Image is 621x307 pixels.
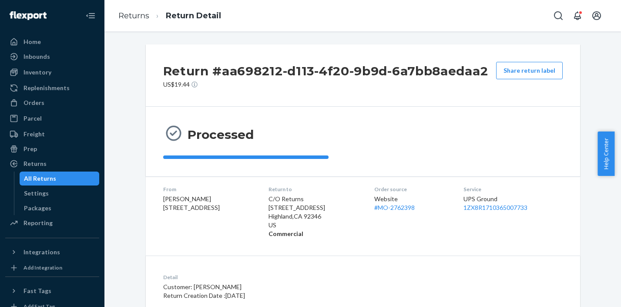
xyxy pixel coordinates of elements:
div: Returns [23,159,47,168]
div: Inventory [23,68,51,77]
a: Packages [20,201,100,215]
p: US [269,221,360,229]
button: Fast Tags [5,284,99,298]
button: Share return label [496,62,563,79]
p: Return Creation Date : [DATE] [163,291,404,300]
a: Home [5,35,99,49]
a: Parcel [5,111,99,125]
a: Settings [20,186,100,200]
div: All Returns [24,174,56,183]
p: Highland , CA 92346 [269,212,360,221]
span: UPS Ground [463,195,497,202]
a: Reporting [5,216,99,230]
h3: Processed [188,127,254,142]
ol: breadcrumbs [111,3,228,29]
a: Orders [5,96,99,110]
div: Add Integration [23,264,62,271]
a: Replenishments [5,81,99,95]
a: Add Integration [5,263,99,273]
p: [STREET_ADDRESS] [269,203,360,212]
a: 1ZX8R1710365007733 [463,204,527,211]
span: [PERSON_NAME] [STREET_ADDRESS] [163,195,220,211]
a: Returns [5,157,99,171]
div: Parcel [23,114,42,123]
a: Returns [118,11,149,20]
div: Reporting [23,219,53,227]
strong: Commercial [269,230,303,237]
button: Integrations [5,245,99,259]
div: Packages [24,204,51,213]
div: Orders [23,98,44,107]
dt: Service [463,186,563,193]
p: Customer: [PERSON_NAME] [163,283,404,291]
dt: Detail [163,273,404,281]
div: Settings [24,189,49,198]
button: Close Navigation [82,7,99,24]
button: Open account menu [588,7,605,24]
img: Flexport logo [10,11,47,20]
a: Prep [5,142,99,156]
div: Website [374,195,450,212]
iframe: Opens a widget where you can chat to one of our agents [564,281,612,303]
a: Inventory [5,65,99,79]
button: Open notifications [569,7,586,24]
dt: Return to [269,186,360,193]
p: C/O Returns [269,195,360,203]
a: All Returns [20,172,100,186]
div: Home [23,37,41,46]
div: Fast Tags [23,287,51,295]
div: Inbounds [23,52,50,61]
dt: From [163,186,255,193]
p: US$19.44 [163,80,488,89]
button: Open Search Box [550,7,567,24]
div: Freight [23,130,45,138]
a: Inbounds [5,50,99,64]
div: Prep [23,145,37,153]
dt: Order source [374,186,450,193]
a: Freight [5,127,99,141]
div: Replenishments [23,84,70,92]
a: #MO-2762398 [374,204,415,211]
h2: Return #aa698212-d113-4f20-9b9d-6a7bb8aedaa2 [163,62,488,80]
button: Help Center [598,132,614,176]
a: Return Detail [166,11,221,20]
div: Integrations [23,248,60,256]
